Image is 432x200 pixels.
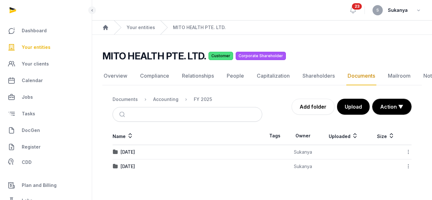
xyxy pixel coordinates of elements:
[22,158,32,166] span: CDD
[121,163,135,170] div: [DATE]
[346,67,376,85] a: Documents
[5,40,87,55] a: Your entities
[22,93,33,101] span: Jobs
[113,92,262,107] nav: Breadcrumb
[22,143,41,151] span: Register
[388,6,408,14] span: Sukanya
[387,67,412,85] a: Mailroom
[22,110,35,118] span: Tasks
[5,73,87,88] a: Calendar
[113,96,138,103] div: Documents
[5,156,87,169] a: CDD
[22,27,47,35] span: Dashboard
[5,23,87,38] a: Dashboard
[121,149,135,155] div: [DATE]
[373,99,411,114] button: Action ▼
[352,3,362,10] span: 23
[139,67,170,85] a: Compliance
[369,127,403,145] th: Size
[318,127,369,145] th: Uploaded
[102,67,422,85] nav: Tabs
[225,67,245,85] a: People
[262,127,288,145] th: Tags
[22,181,57,189] span: Plan and Billing
[255,67,291,85] a: Capitalization
[301,67,336,85] a: Shareholders
[22,127,40,134] span: DocGen
[113,150,118,155] img: folder.svg
[236,52,286,60] span: Corporate Shareholder
[181,67,215,85] a: Relationships
[22,60,49,68] span: Your clients
[373,5,383,15] button: S
[376,8,379,12] span: S
[5,56,87,72] a: Your clients
[102,50,206,62] h2: MITO HEALTH PTE. LTD.
[22,43,51,51] span: Your entities
[92,20,432,35] nav: Breadcrumb
[194,96,212,103] div: FY 2025
[113,164,118,169] img: folder.svg
[22,77,43,84] span: Calendar
[113,127,262,145] th: Name
[208,52,233,60] span: Customer
[127,24,155,31] a: Your entities
[102,67,129,85] a: Overview
[292,99,334,115] a: Add folder
[5,139,87,155] a: Register
[5,178,87,193] a: Plan and Billing
[5,89,87,105] a: Jobs
[287,127,318,145] th: Owner
[5,123,87,138] a: DocGen
[287,145,318,159] td: Sukanya
[153,96,178,103] div: Accounting
[5,106,87,121] a: Tasks
[173,24,226,31] a: MITO HEALTH PTE. LTD.
[115,107,130,121] button: Submit
[287,159,318,174] td: Sukanya
[337,99,370,115] button: Upload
